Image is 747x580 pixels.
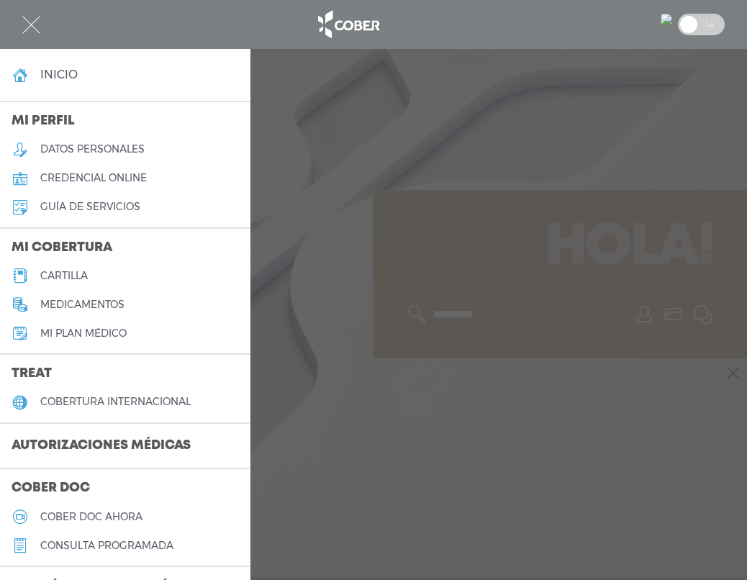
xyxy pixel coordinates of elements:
h5: credencial online [40,172,147,184]
h5: datos personales [40,143,145,155]
img: 97 [661,14,672,25]
h5: cartilla [40,270,88,282]
h5: medicamentos [40,299,124,311]
h5: guía de servicios [40,201,140,213]
h5: Cober doc ahora [40,511,142,523]
h4: inicio [40,68,78,81]
h5: cobertura internacional [40,396,191,408]
img: logo_cober_home-white.png [310,7,386,42]
h5: consulta programada [40,540,173,552]
img: Cober_menu-close-white.svg [22,16,40,34]
h5: Mi plan médico [40,327,127,340]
